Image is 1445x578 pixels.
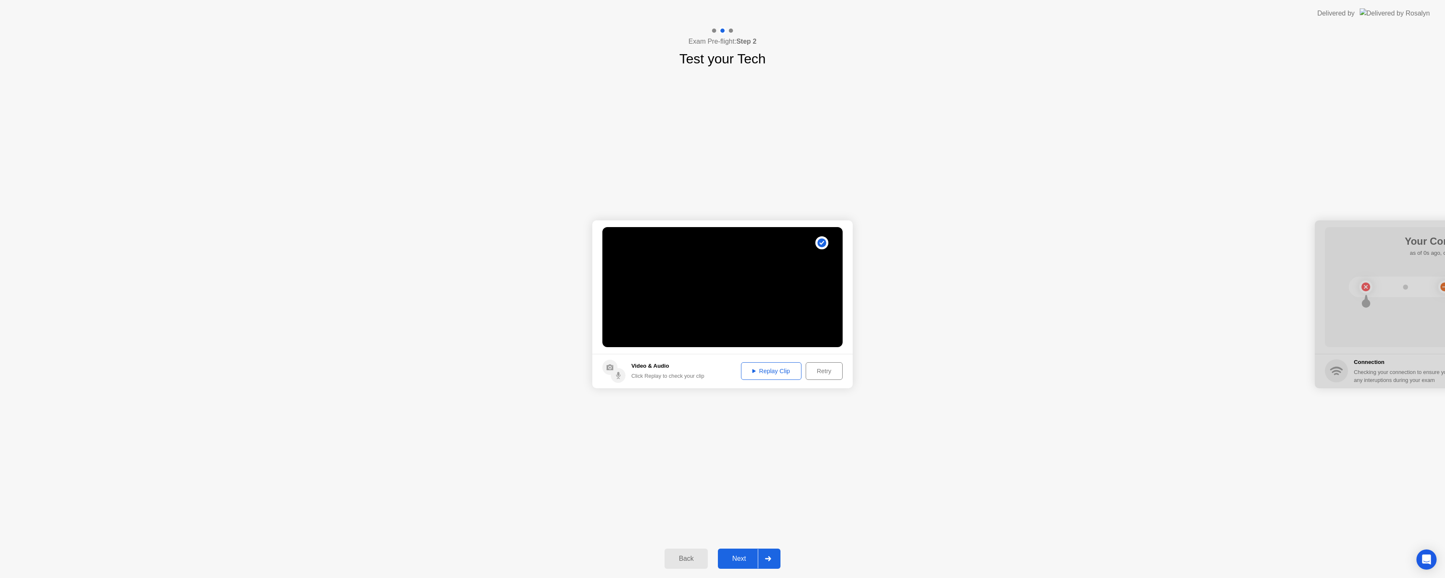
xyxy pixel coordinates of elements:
[718,549,780,569] button: Next
[679,49,766,69] h1: Test your Tech
[809,368,840,374] div: Retry
[744,236,754,246] div: !
[744,368,799,374] div: Replay Clip
[665,549,708,569] button: Back
[741,362,801,380] button: Replay Clip
[750,236,760,246] div: . . .
[688,37,757,47] h4: Exam Pre-flight:
[667,555,705,562] div: Back
[1317,8,1355,18] div: Delivered by
[736,38,757,45] b: Step 2
[631,362,704,370] h5: Video & Audio
[631,372,704,380] div: Click Replay to check your clip
[1360,8,1430,18] img: Delivered by Rosalyn
[1416,549,1437,570] div: Open Intercom Messenger
[806,362,843,380] button: Retry
[720,555,758,562] div: Next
